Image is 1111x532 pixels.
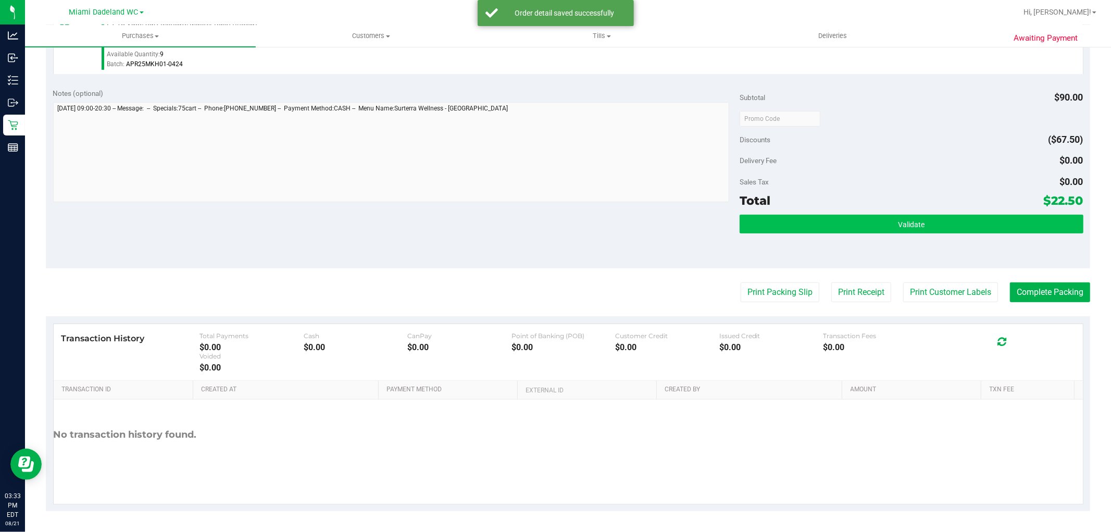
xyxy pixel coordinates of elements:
span: $90.00 [1055,92,1083,103]
a: Tills [486,25,717,47]
div: Voided [199,352,303,360]
span: Total [740,193,770,208]
div: Point of Banking (POB) [511,332,615,340]
div: $0.00 [199,363,303,373]
span: $0.00 [1060,155,1083,166]
a: Purchases [25,25,256,47]
button: Complete Packing [1010,282,1090,302]
input: Promo Code [740,111,820,127]
a: Txn Fee [990,386,1070,394]
span: 9 [160,51,164,58]
a: Amount [851,386,978,394]
div: No transaction history found. [54,400,197,470]
span: $0.00 [1060,176,1083,187]
span: Notes (optional) [53,89,104,97]
span: Sales Tax [740,178,769,186]
div: CanPay [407,332,511,340]
inline-svg: Reports [8,142,18,153]
inline-svg: Retail [8,120,18,130]
div: $0.00 [199,342,303,352]
span: Customers [256,31,486,41]
button: Validate [740,215,1083,233]
span: ($67.50) [1048,134,1083,145]
button: Print Receipt [831,282,891,302]
inline-svg: Analytics [8,30,18,41]
div: $0.00 [407,342,511,352]
button: Print Customer Labels [903,282,998,302]
th: External ID [517,381,656,400]
span: Awaiting Payment [1014,32,1078,44]
button: Print Packing Slip [741,282,819,302]
span: Purchases [25,31,256,41]
div: Total Payments [199,332,303,340]
div: Issued Credit [719,332,823,340]
a: Customers [256,25,486,47]
div: Customer Credit [615,332,719,340]
span: Tills [487,31,717,41]
div: $0.00 [511,342,615,352]
inline-svg: Outbound [8,97,18,108]
div: $0.00 [823,342,927,352]
span: Deliveries [804,31,861,41]
div: Available Quantity: [107,47,370,67]
span: Delivery Fee [740,156,777,165]
div: Transaction Fees [823,332,927,340]
span: $22.50 [1044,193,1083,208]
div: $0.00 [615,342,719,352]
a: Created By [665,386,838,394]
span: Discounts [740,130,770,149]
a: Created At [201,386,375,394]
inline-svg: Inventory [8,75,18,85]
p: 03:33 PM EDT [5,491,20,519]
span: Miami Dadeland WC [69,8,139,17]
inline-svg: Inbound [8,53,18,63]
span: Validate [898,220,925,229]
a: Payment Method [386,386,514,394]
div: $0.00 [719,342,823,352]
p: 08/21 [5,519,20,527]
div: $0.00 [304,342,407,352]
iframe: Resource center [10,449,42,480]
span: Subtotal [740,93,765,102]
span: Hi, [PERSON_NAME]! [1023,8,1091,16]
span: APR25MKH01-0424 [126,60,183,68]
span: Batch: [107,60,124,68]
div: Cash [304,332,407,340]
a: Deliveries [717,25,948,47]
a: Transaction ID [61,386,189,394]
div: Order detail saved successfully [504,8,626,18]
